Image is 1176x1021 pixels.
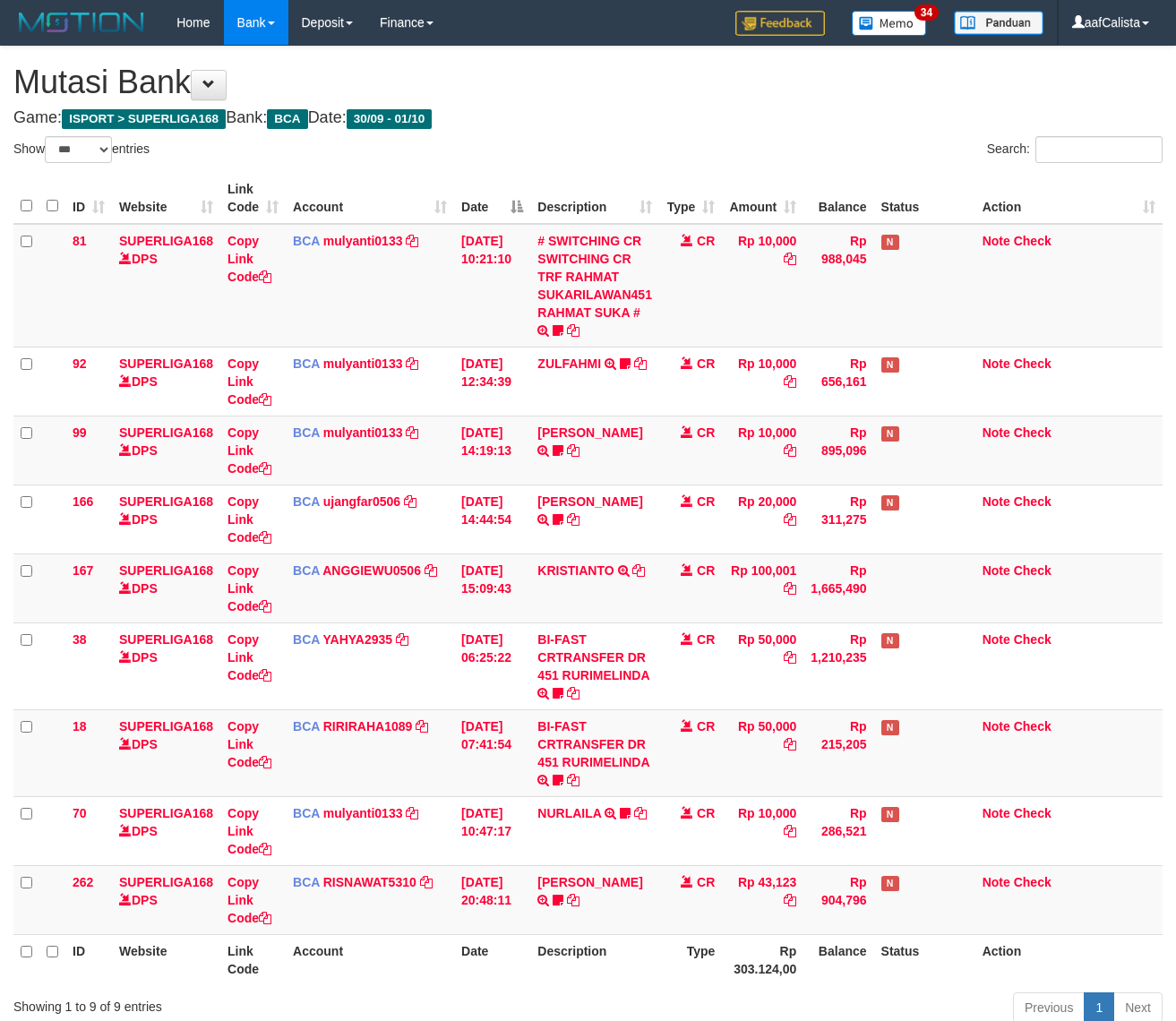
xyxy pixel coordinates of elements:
[537,806,601,820] a: NURLAILA
[983,563,1010,578] a: Note
[112,416,220,485] td: DPS
[784,824,796,838] a: Copy Rp 10,000 to clipboard
[537,356,601,371] a: ZULFAHMI
[65,934,112,985] th: ID
[13,9,150,36] img: MOTION_logo.png
[983,806,1010,820] a: Note
[112,347,220,416] td: DPS
[73,719,87,734] span: 18
[983,875,1010,889] a: Note
[697,425,715,440] span: CR
[697,719,715,734] span: CR
[784,252,796,266] a: Copy Rp 10,000 to clipboard
[803,173,873,224] th: Balance
[784,893,796,907] a: Copy Rp 43,123 to clipboard
[454,796,530,865] td: [DATE] 10:47:17
[735,11,825,36] img: Feedback.jpg
[62,109,226,129] span: ISPORT > SUPERLIGA168
[659,173,722,224] th: Type: activate to sort column ascending
[323,875,416,889] a: RISNAWAT5310
[697,356,715,371] span: CR
[119,719,213,734] a: SUPERLIGA168
[567,686,579,700] a: Copy BI-FAST CRTRANSFER DR 451 RURIMELINDA to clipboard
[323,719,413,734] a: RIRIRAHA1089
[454,224,530,347] td: [DATE] 10:21:10
[119,875,213,889] a: SUPERLIGA168
[722,224,803,347] td: Rp 10,000
[537,875,642,889] a: [PERSON_NAME]
[454,622,530,709] td: [DATE] 06:25:22
[13,64,1163,100] h1: Mutasi Bank
[293,719,320,734] span: BCA
[227,719,271,769] a: Copy Link Code
[396,632,408,647] a: Copy YAHYA2935 to clipboard
[803,934,873,985] th: Balance
[803,796,873,865] td: Rp 286,521
[1014,356,1052,371] a: Check
[722,173,803,224] th: Amount: activate to sort column ascending
[119,494,213,509] a: SUPERLIGA168
[347,109,433,129] span: 30/09 - 01/10
[784,581,796,596] a: Copy Rp 100,001 to clipboard
[73,563,93,578] span: 167
[73,806,87,820] span: 70
[286,173,454,224] th: Account: activate to sort column ascending
[416,719,428,734] a: Copy RIRIRAHA1089 to clipboard
[784,374,796,389] a: Copy Rp 10,000 to clipboard
[323,425,403,440] a: mulyanti0133
[112,553,220,622] td: DPS
[954,11,1043,35] img: panduan.png
[722,553,803,622] td: Rp 100,001
[73,425,87,440] span: 99
[227,563,271,613] a: Copy Link Code
[406,234,418,248] a: Copy mulyanti0133 to clipboard
[530,934,659,985] th: Description
[323,356,403,371] a: mulyanti0133
[227,806,271,856] a: Copy Link Code
[537,494,642,509] a: [PERSON_NAME]
[73,875,93,889] span: 262
[73,494,93,509] span: 166
[803,224,873,347] td: Rp 988,045
[1014,425,1052,440] a: Check
[227,494,271,545] a: Copy Link Code
[45,136,112,163] select: Showentries
[112,934,220,985] th: Website
[420,875,433,889] a: Copy RISNAWAT5310 to clipboard
[267,109,307,129] span: BCA
[784,443,796,458] a: Copy Rp 10,000 to clipboard
[119,356,213,371] a: SUPERLIGA168
[73,234,87,248] span: 81
[1014,234,1052,248] a: Check
[874,934,975,985] th: Status
[293,234,320,248] span: BCA
[112,709,220,796] td: DPS
[112,622,220,709] td: DPS
[119,806,213,820] a: SUPERLIGA168
[983,719,1010,734] a: Note
[119,632,213,647] a: SUPERLIGA168
[659,934,722,985] th: Type
[881,235,899,250] span: Has Note
[881,426,899,442] span: Has Note
[293,494,320,509] span: BCA
[293,632,320,647] span: BCA
[881,876,899,891] span: Has Note
[914,4,939,21] span: 34
[722,709,803,796] td: Rp 50,000
[722,416,803,485] td: Rp 10,000
[13,136,150,163] label: Show entries
[227,356,271,407] a: Copy Link Code
[784,512,796,527] a: Copy Rp 20,000 to clipboard
[322,563,421,578] a: ANGGIEWU0506
[567,443,579,458] a: Copy MUHAMMAD REZA to clipboard
[323,234,403,248] a: mulyanti0133
[454,173,530,224] th: Date: activate to sort column descending
[323,494,400,509] a: ujangfar0506
[454,709,530,796] td: [DATE] 07:41:54
[803,416,873,485] td: Rp 895,096
[881,357,899,373] span: Has Note
[881,495,899,510] span: Has Note
[537,425,642,440] a: [PERSON_NAME]
[530,173,659,224] th: Description: activate to sort column ascending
